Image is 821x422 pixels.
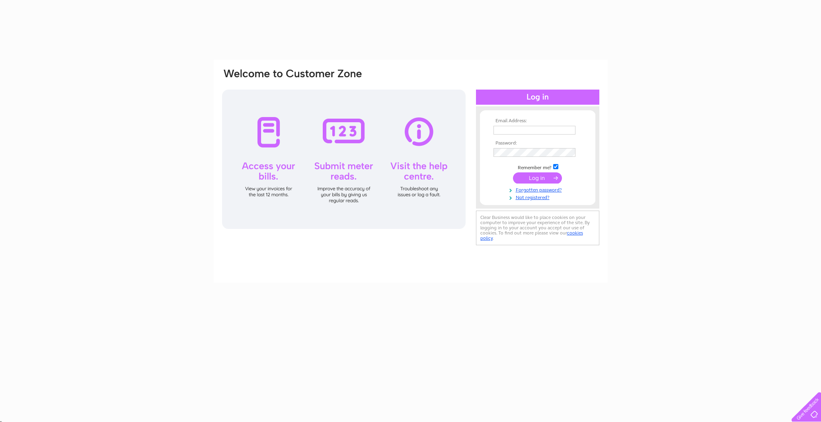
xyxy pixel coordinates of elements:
[513,172,562,184] input: Submit
[493,186,584,193] a: Forgotten password?
[493,193,584,201] a: Not registered?
[480,230,583,241] a: cookies policy
[476,211,599,245] div: Clear Business would like to place cookies on your computer to improve your experience of the sit...
[491,141,584,146] th: Password:
[491,118,584,124] th: Email Address:
[491,163,584,171] td: Remember me?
